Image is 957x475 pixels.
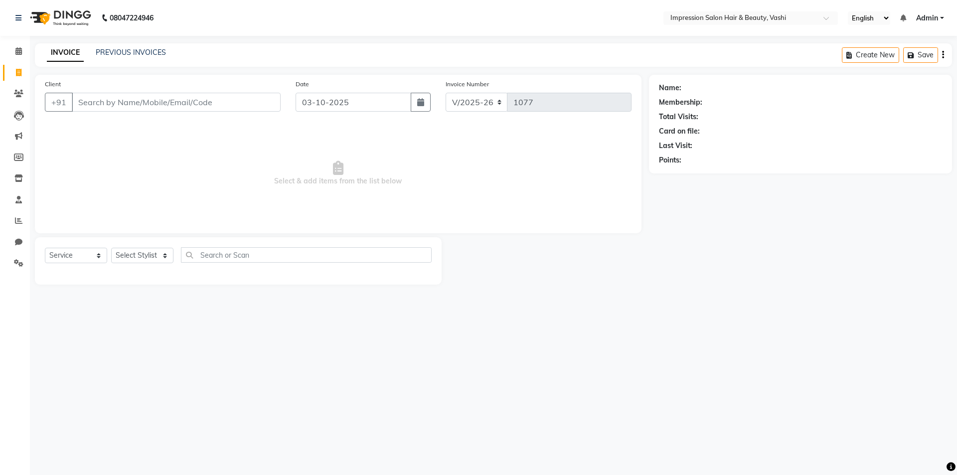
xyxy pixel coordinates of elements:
[25,4,94,32] img: logo
[916,13,938,23] span: Admin
[659,83,681,93] div: Name:
[45,80,61,89] label: Client
[659,155,681,165] div: Points:
[110,4,154,32] b: 08047224946
[96,48,166,57] a: PREVIOUS INVOICES
[842,47,899,63] button: Create New
[659,141,692,151] div: Last Visit:
[296,80,309,89] label: Date
[903,47,938,63] button: Save
[45,93,73,112] button: +91
[659,126,700,137] div: Card on file:
[181,247,432,263] input: Search or Scan
[446,80,489,89] label: Invoice Number
[659,112,698,122] div: Total Visits:
[45,124,632,223] span: Select & add items from the list below
[659,97,702,108] div: Membership:
[72,93,281,112] input: Search by Name/Mobile/Email/Code
[47,44,84,62] a: INVOICE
